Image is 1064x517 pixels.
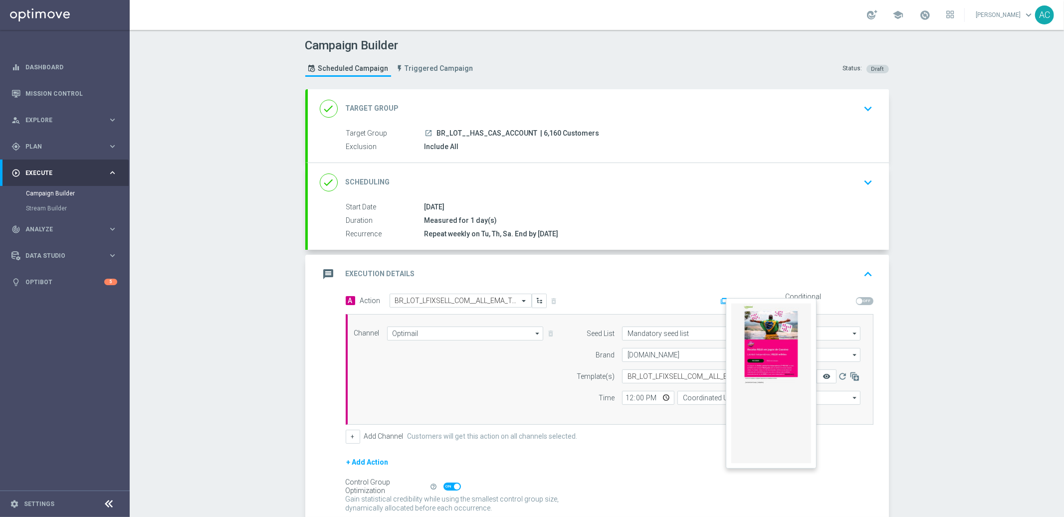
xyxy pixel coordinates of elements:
i: keyboard_arrow_right [108,115,117,125]
div: Repeat weekly on Tu, Th, Sa. End by [DATE] [425,229,869,239]
img: 32717.jpeg [731,304,811,463]
label: Time [599,394,615,402]
label: Customers will get this action on all channels selected. [408,432,578,441]
label: Duration [346,216,425,225]
ng-select: BR_LOT_LFIXSELL_COM__ALL_EMA_TAC_LT [622,369,817,383]
label: Start Date [346,203,425,212]
div: Mission Control [11,80,117,107]
i: keyboard_arrow_right [108,142,117,151]
button: + [346,430,360,444]
span: school [892,9,903,20]
i: help_outline [430,483,437,490]
i: settings [10,500,19,509]
a: Dashboard [25,54,117,80]
div: Include All [425,142,869,152]
span: Draft [871,66,884,72]
div: Campaign Builder [26,186,129,201]
colored-tag: Draft [866,64,889,72]
label: Action [360,297,381,305]
a: [PERSON_NAME]keyboard_arrow_down [975,7,1035,22]
label: Channel [354,329,380,338]
span: Triggered Campaign [405,64,473,73]
span: Analyze [25,226,108,232]
i: keyboard_arrow_right [108,224,117,234]
button: + Add Action [346,456,390,469]
i: keyboard_arrow_down [861,175,876,190]
i: arrow_drop_down [850,348,860,361]
i: play_circle_outline [11,169,20,177]
div: Data Studio [11,251,108,260]
span: Execute [25,170,108,176]
label: Conditional Execution [786,293,852,310]
h1: Campaign Builder [305,38,478,53]
i: equalizer [11,63,20,72]
span: Data Studio [25,253,108,259]
h2: Target Group [346,104,399,113]
h2: Execution Details [346,269,415,279]
button: play_circle_outline Execute keyboard_arrow_right [11,169,118,177]
span: Scheduled Campaign [318,64,389,73]
div: Control Group Optimization [346,478,429,495]
div: 5 [104,279,117,285]
div: Optibot [11,269,117,295]
span: keyboard_arrow_down [1023,9,1034,20]
div: Measured for 1 day(s) [425,215,869,225]
a: Optibot [25,269,104,295]
div: Explore [11,116,108,125]
button: Mission Control [11,90,118,98]
button: remove_red_eye [817,369,837,383]
button: track_changes Analyze keyboard_arrow_right [11,225,118,233]
button: person_search Explore keyboard_arrow_right [11,116,118,124]
label: Brand [596,351,615,359]
i: lightbulb [11,278,20,287]
div: done Target Group keyboard_arrow_down [320,99,877,118]
button: help_outline [429,481,443,492]
span: Plan [25,144,108,150]
ng-select: BR_LOT_LFIXSELL_COM__ALL_EMA_TAC_LT [390,294,532,308]
div: [DATE] [425,202,869,212]
button: keyboard_arrow_up [860,265,877,284]
button: Add Promotion [720,296,775,307]
input: Optional [622,327,860,341]
div: message Execution Details keyboard_arrow_up [320,265,877,284]
label: Add Channel [364,432,404,441]
div: done Scheduling keyboard_arrow_down [320,173,877,192]
i: arrow_drop_down [850,391,860,404]
div: Plan [11,142,108,151]
i: keyboard_arrow_right [108,251,117,260]
i: person_search [11,116,20,125]
i: gps_fixed [11,142,20,151]
div: Stream Builder [26,201,129,216]
button: equalizer Dashboard [11,63,118,71]
i: refresh [838,371,848,381]
i: arrow_drop_down [850,327,860,340]
label: Seed List [587,330,615,338]
i: done [320,173,338,191]
i: remove_red_eye [823,372,831,380]
span: A [346,296,355,305]
a: Triggered Campaign [394,60,476,77]
a: Settings [24,501,54,507]
i: keyboard_arrow_up [861,267,876,282]
h2: Scheduling [346,177,390,187]
div: AC [1035,5,1054,24]
i: arrow_drop_down [533,327,543,340]
div: Data Studio keyboard_arrow_right [11,252,118,260]
button: gps_fixed Plan keyboard_arrow_right [11,143,118,151]
button: keyboard_arrow_down [860,99,877,118]
i: launch [425,129,433,137]
label: Template(s) [577,372,615,381]
div: Status: [843,64,862,73]
input: Select channel [387,327,544,341]
label: Recurrence [346,230,425,239]
div: Analyze [11,225,108,234]
label: Target Group [346,129,425,138]
button: lightbulb Optibot 5 [11,278,118,286]
input: Select time zone [677,391,860,405]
